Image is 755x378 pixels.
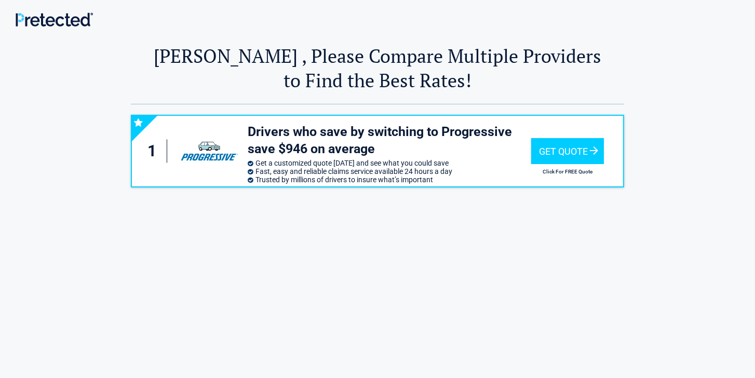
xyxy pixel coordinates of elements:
[142,140,167,163] div: 1
[248,176,531,184] li: Trusted by millions of drivers to insure what’s important
[531,169,604,174] h2: Click For FREE Quote
[248,159,531,167] li: Get a customized quote [DATE] and see what you could save
[531,138,604,164] div: Get Quote
[16,12,93,26] img: Main Logo
[248,124,531,157] h3: Drivers who save by switching to Progressive save $946 on average
[176,135,242,167] img: progressive's logo
[248,167,531,176] li: Fast, easy and reliable claims service available 24 hours a day
[131,44,624,92] h2: [PERSON_NAME] , Please Compare Multiple Providers to Find the Best Rates!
